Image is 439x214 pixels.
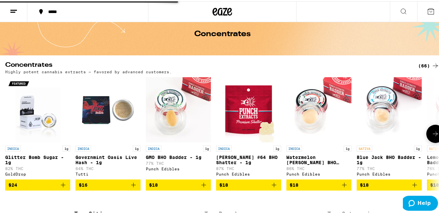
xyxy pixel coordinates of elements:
[62,144,70,150] p: 1g
[75,165,141,169] p: 64% THC
[286,144,302,150] p: INDICA
[5,171,70,175] div: GoldDrop
[146,153,211,159] p: GMO BHO Badder - 1g
[5,144,21,150] p: INDICA
[146,165,211,170] div: Punch Edibles
[75,76,141,178] a: Open page for Governmint Oasis Live Hash - 1g from Tutti
[357,171,422,175] div: Punch Edibles
[5,178,70,189] button: Add to bag
[273,144,281,150] p: 1g
[286,76,351,178] a: Open page for Watermelon Runtz BHO Badder - 1g from Punch Edibles
[357,144,372,150] p: SATIVA
[216,165,281,169] p: 87% THC
[216,76,281,178] a: Open page for Runtz #64 BHO Shatter - 1g from Punch Edibles
[216,153,281,164] p: [PERSON_NAME] #64 BHO Shatter - 1g
[216,144,232,150] p: INDICA
[5,68,172,73] p: Highly potent cannabis extracts — favored by advanced customers.
[146,76,211,178] a: Open page for GMO BHO Badder - 1g from Punch Edibles
[75,171,141,175] div: Tutti
[146,144,161,150] p: INDICA
[146,178,211,189] button: Add to bag
[5,153,70,164] p: Glitter Bomb Sugar - 1g
[357,153,422,164] p: Blue Jack BHO Badder - 1g
[194,29,251,37] h1: Concentrates
[146,160,211,164] p: 77% THC
[357,76,422,178] a: Open page for Blue Jack BHO Badder - 1g from Punch Edibles
[286,153,351,164] p: Watermelon [PERSON_NAME] BHO [PERSON_NAME] - 1g
[146,76,211,141] img: Punch Edibles - GMO BHO Badder - 1g
[286,171,351,175] div: Punch Edibles
[430,181,439,186] span: $18
[219,181,228,186] span: $18
[357,76,422,141] img: Punch Edibles - Blue Jack BHO Badder - 1g
[5,165,70,169] p: 82% THC
[360,181,369,186] span: $18
[75,178,141,189] button: Add to bag
[149,181,158,186] span: $18
[79,181,88,186] span: $16
[216,178,281,189] button: Add to bag
[357,178,422,189] button: Add to bag
[286,165,351,169] p: 86% THC
[133,144,141,150] p: 1g
[5,76,70,141] img: GoldDrop - Glitter Bomb Sugar - 1g
[216,171,281,175] div: Punch Edibles
[344,144,351,150] p: 1g
[286,178,351,189] button: Add to bag
[286,76,351,141] img: Punch Edibles - Watermelon Runtz BHO Badder - 1g
[203,144,211,150] p: 1g
[8,181,17,186] span: $24
[414,144,422,150] p: 1g
[75,76,141,141] img: Tutti - Governmint Oasis Live Hash - 1g
[403,194,438,211] iframe: Opens a widget where you can find more information
[75,144,91,150] p: INDICA
[5,61,407,68] h2: Concentrates
[357,165,422,169] p: 77% THC
[290,181,298,186] span: $18
[5,76,70,178] a: Open page for Glitter Bomb Sugar - 1g from GoldDrop
[216,76,281,141] img: Punch Edibles - Runtz #64 BHO Shatter - 1g
[75,153,141,164] p: Governmint Oasis Live Hash - 1g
